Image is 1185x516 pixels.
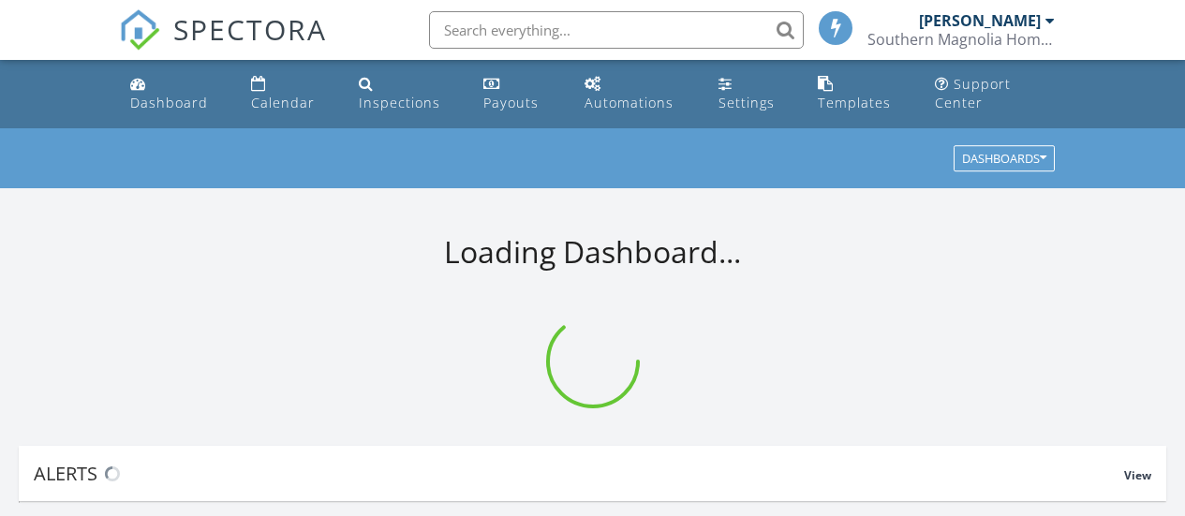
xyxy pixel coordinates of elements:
[962,153,1046,166] div: Dashboards
[359,94,440,111] div: Inspections
[251,94,315,111] div: Calendar
[244,67,336,121] a: Calendar
[919,11,1041,30] div: [PERSON_NAME]
[577,67,695,121] a: Automations (Basic)
[818,94,891,111] div: Templates
[483,94,539,111] div: Payouts
[711,67,795,121] a: Settings
[34,461,1124,486] div: Alerts
[718,94,775,111] div: Settings
[119,9,160,51] img: The Best Home Inspection Software - Spectora
[810,67,912,121] a: Templates
[935,75,1011,111] div: Support Center
[476,67,562,121] a: Payouts
[173,9,327,49] span: SPECTORA
[130,94,208,111] div: Dashboard
[123,67,230,121] a: Dashboard
[927,67,1062,121] a: Support Center
[585,94,674,111] div: Automations
[1124,467,1151,483] span: View
[429,11,804,49] input: Search everything...
[119,25,327,65] a: SPECTORA
[351,67,461,121] a: Inspections
[867,30,1055,49] div: Southern Magnolia Home Inspections
[954,146,1055,172] button: Dashboards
